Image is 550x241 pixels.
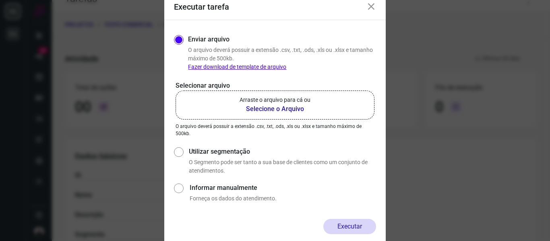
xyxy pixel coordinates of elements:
label: Utilizar segmentação [189,147,376,157]
button: Executar [323,219,376,234]
p: Selecionar arquivo [176,81,374,91]
p: Forneça os dados do atendimento. [190,194,376,203]
b: Selecione o Arquivo [240,104,310,114]
p: O arquivo deverá possuir a extensão .csv, .txt, .ods, .xls ou .xlsx e tamanho máximo de 500kb. [176,123,374,137]
p: O arquivo deverá possuir a extensão .csv, .txt, .ods, .xls ou .xlsx e tamanho máximo de 500kb. [188,46,376,71]
label: Informar manualmente [190,183,376,193]
a: Fazer download de template de arquivo [188,64,286,70]
h3: Executar tarefa [174,2,229,12]
label: Enviar arquivo [188,35,230,44]
p: Arraste o arquivo para cá ou [240,96,310,104]
p: O Segmento pode ser tanto a sua base de clientes como um conjunto de atendimentos. [189,158,376,175]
